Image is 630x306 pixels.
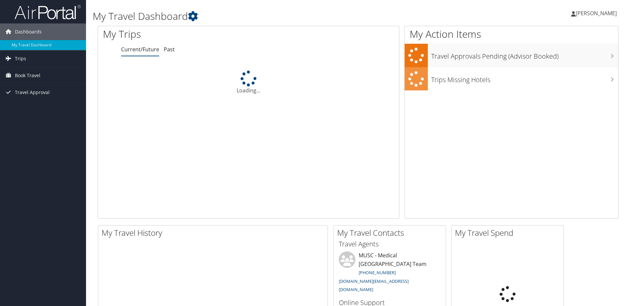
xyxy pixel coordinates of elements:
[359,270,396,276] a: [PHONE_NUMBER]
[164,46,175,53] a: Past
[15,84,50,101] span: Travel Approval
[455,227,563,238] h2: My Travel Spend
[405,44,618,67] a: Travel Approvals Pending (Advisor Booked)
[337,227,446,238] h2: My Travel Contacts
[98,71,399,94] div: Loading...
[339,278,409,293] a: [DOMAIN_NAME][EMAIL_ADDRESS][DOMAIN_NAME]
[405,67,618,91] a: Trips Missing Hotels
[405,27,618,41] h1: My Action Items
[103,27,269,41] h1: My Trips
[102,227,328,238] h2: My Travel History
[576,10,617,17] span: [PERSON_NAME]
[431,72,618,84] h3: Trips Missing Hotels
[571,3,623,23] a: [PERSON_NAME]
[15,67,40,84] span: Book Travel
[93,9,446,23] h1: My Travel Dashboard
[121,46,159,53] a: Current/Future
[15,4,81,20] img: airportal-logo.png
[15,24,42,40] span: Dashboards
[15,50,26,67] span: Trips
[431,48,618,61] h3: Travel Approvals Pending (Advisor Booked)
[339,239,441,249] h3: Travel Agents
[336,251,444,295] li: MUSC - Medical [GEOGRAPHIC_DATA] Team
